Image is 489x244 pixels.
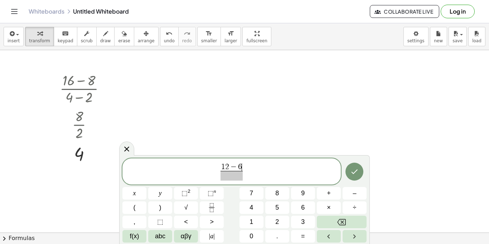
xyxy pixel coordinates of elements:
button: Log in [441,5,475,18]
button: 4 [239,201,263,214]
button: arrange [134,27,159,46]
button: Square root [174,201,198,214]
span: a [209,231,215,241]
span: 2 [275,217,279,227]
span: ⬚ [208,190,214,197]
button: 3 [291,216,315,228]
button: 8 [265,187,289,200]
span: insert [8,38,20,43]
button: Alphabet [148,230,172,243]
button: ) [148,201,172,214]
button: 1 [239,216,263,228]
button: new [430,27,447,46]
span: + [327,188,331,198]
i: keyboard [62,29,69,38]
span: αβγ [181,231,192,241]
span: transform [29,38,50,43]
span: ⬚ [181,190,188,197]
button: Less than [174,216,198,228]
span: − [229,163,238,171]
button: Collaborate Live [370,5,439,18]
sup: 2 [188,188,190,194]
i: redo [184,29,190,38]
span: 6 [301,203,305,212]
button: Done [345,163,363,181]
span: save [452,38,463,43]
span: load [472,38,481,43]
i: format_size [205,29,212,38]
span: < [184,217,188,227]
button: x [122,187,146,200]
span: scrub [81,38,93,43]
button: Right arrow [343,230,367,243]
span: ) [159,203,161,212]
button: Absolute value [200,230,224,243]
button: scrub [77,27,97,46]
span: 9 [301,188,305,198]
span: Collaborate Live [376,8,433,15]
i: undo [166,29,173,38]
button: Placeholder [148,216,172,228]
span: 1 [221,163,225,171]
sup: n [214,188,216,194]
span: √ [184,203,188,212]
span: arrange [138,38,155,43]
button: settings [403,27,429,46]
span: ( [134,203,136,212]
button: 0 [239,230,263,243]
span: , [134,217,135,227]
span: erase [118,38,130,43]
span: = [301,231,305,241]
span: f(x) [130,231,139,241]
span: ⬚ [157,217,163,227]
a: Whiteboards [29,8,64,15]
button: load [468,27,485,46]
i: format_size [227,29,234,38]
button: ( [122,201,146,214]
span: abc [155,231,165,241]
span: × [327,203,331,212]
button: 6 [291,201,315,214]
span: settings [407,38,425,43]
span: smaller [201,38,217,43]
button: transform [25,27,54,46]
button: Toggle navigation [9,6,20,17]
button: save [449,27,467,46]
button: Superscript [200,187,224,200]
button: Squared [174,187,198,200]
button: Left arrow [317,230,341,243]
span: x [133,188,136,198]
span: 0 [250,231,253,241]
button: y [148,187,172,200]
span: undo [164,38,175,43]
button: redoredo [178,27,196,46]
span: – [353,188,356,198]
button: 2 [265,216,289,228]
span: > [210,217,214,227]
button: , [122,216,146,228]
button: Times [317,201,341,214]
span: ÷ [353,203,357,212]
button: format_sizelarger [221,27,241,46]
button: Equals [291,230,315,243]
button: Greek alphabet [174,230,198,243]
span: 2 [225,163,229,171]
span: 6 [238,163,242,171]
span: | [213,233,215,240]
span: | [209,233,210,240]
button: keyboardkeypad [54,27,77,46]
button: Minus [343,187,367,200]
button: erase [114,27,134,46]
button: draw [96,27,115,46]
span: 3 [301,217,305,227]
button: undoundo [160,27,179,46]
span: redo [182,38,192,43]
span: larger [224,38,237,43]
span: . [276,231,278,241]
span: fullscreen [246,38,267,43]
button: Divide [343,201,367,214]
button: Functions [122,230,146,243]
span: y [159,188,162,198]
button: 9 [291,187,315,200]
